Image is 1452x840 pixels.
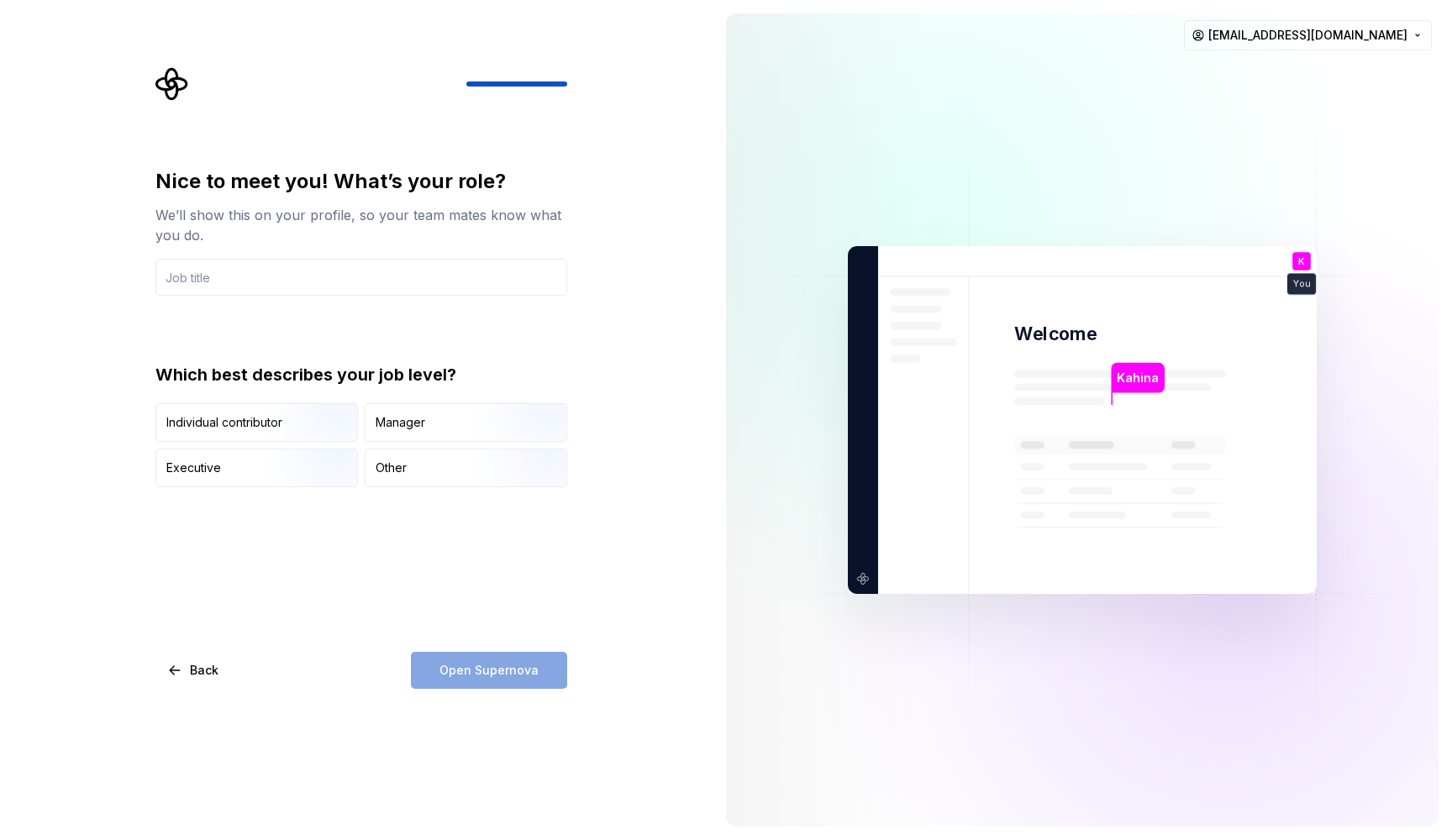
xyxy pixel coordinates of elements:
svg: Supernova Logo [155,67,189,101]
div: Other [376,459,407,476]
p: K [1298,257,1305,266]
div: Nice to meet you! What’s your role? [155,168,567,195]
div: Which best describes your job level? [155,363,567,386]
button: Back [155,652,233,689]
div: Individual contributor [166,414,282,431]
span: Back [190,662,218,679]
p: Kahina [1117,369,1159,387]
p: You [1293,280,1310,289]
div: Executive [166,459,221,476]
span: [EMAIL_ADDRESS][DOMAIN_NAME] [1208,27,1407,44]
button: [EMAIL_ADDRESS][DOMAIN_NAME] [1184,20,1432,50]
input: Job title [155,259,567,296]
div: Manager [376,414,425,431]
p: Welcome [1014,322,1097,346]
div: We’ll show this on your profile, so your team mates know what you do. [155,205,567,245]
